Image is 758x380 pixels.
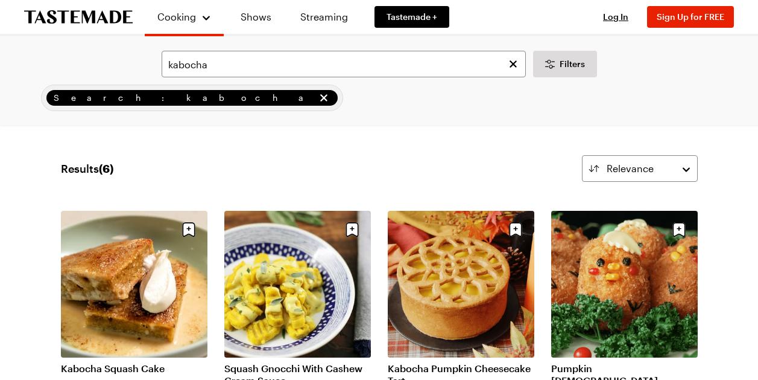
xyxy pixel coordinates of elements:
[99,162,113,175] span: ( 6 )
[560,58,585,70] span: Filters
[54,91,315,105] span: Search: kabocha
[504,218,527,241] button: Save recipe
[341,218,364,241] button: Save recipe
[533,51,597,77] button: Desktop filters
[668,218,690,241] button: Save recipe
[374,6,449,28] a: Tastemade +
[177,218,200,241] button: Save recipe
[507,57,520,71] button: Clear search
[647,6,734,28] button: Sign Up for FREE
[61,362,207,375] a: Kabocha Squash Cake
[607,161,654,176] span: Relevance
[157,5,212,29] button: Cooking
[157,11,196,22] span: Cooking
[317,91,330,105] button: remove Search: kabocha
[592,11,640,23] button: Log In
[657,11,724,22] span: Sign Up for FREE
[603,11,628,22] span: Log In
[582,155,698,182] button: Relevance
[24,10,133,24] a: To Tastemade Home Page
[387,11,437,23] span: Tastemade +
[61,160,113,177] span: Results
